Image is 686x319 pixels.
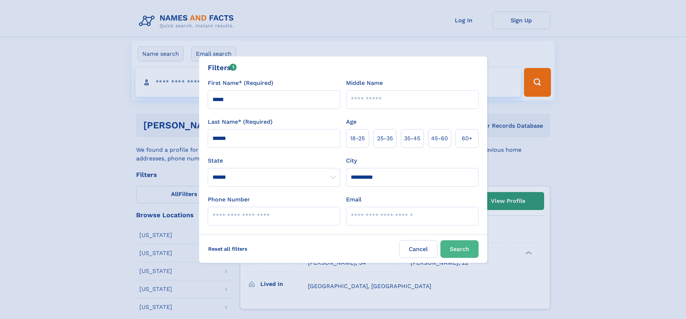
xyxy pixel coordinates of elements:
div: Filters [208,62,237,73]
label: Age [346,118,357,126]
label: First Name* (Required) [208,79,273,87]
label: Middle Name [346,79,383,87]
span: 60+ [462,134,472,143]
label: Phone Number [208,195,250,204]
span: 45‑60 [431,134,448,143]
label: State [208,156,340,165]
label: Reset all filters [203,240,252,258]
label: Cancel [399,240,438,258]
button: Search [440,240,479,258]
label: City [346,156,357,165]
label: Last Name* (Required) [208,118,273,126]
label: Email [346,195,362,204]
span: 25‑35 [377,134,393,143]
span: 35‑45 [404,134,420,143]
span: 18‑25 [350,134,365,143]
